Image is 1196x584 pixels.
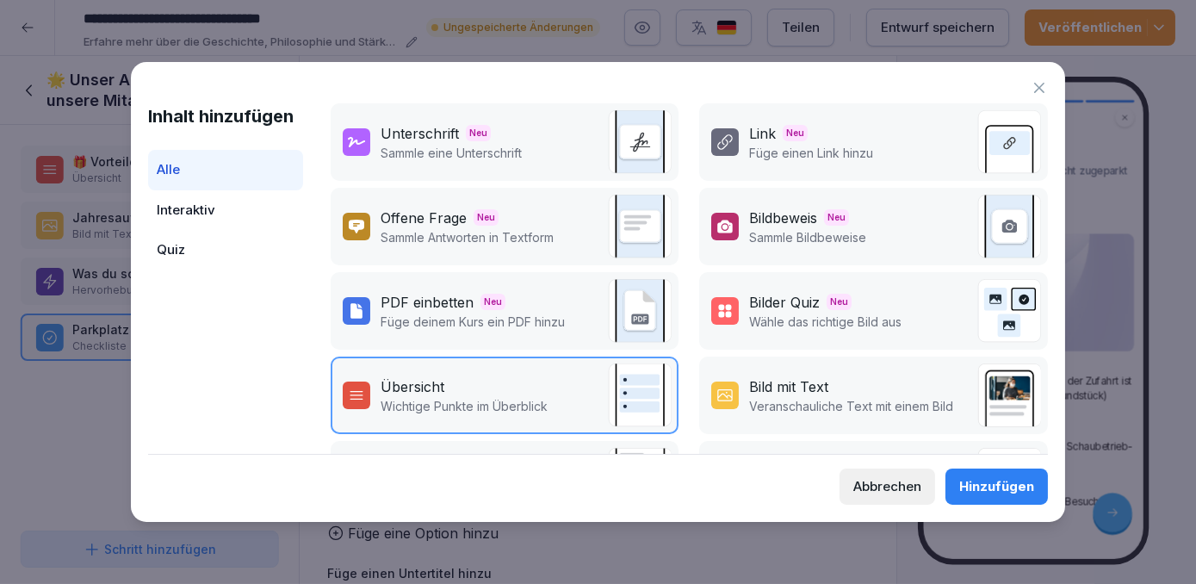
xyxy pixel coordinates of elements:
img: image_quiz.svg [977,279,1041,343]
div: Übersicht [381,376,444,397]
p: Sammle eine Unterschrift [381,144,522,162]
span: Neu [783,125,808,141]
p: Veranschauliche Text mit einem Bild [749,397,953,415]
img: video.png [608,448,672,512]
div: PDF einbetten [381,292,474,313]
img: text_image.png [977,363,1041,427]
p: Füge deinem Kurs ein PDF hinzu [381,313,565,331]
img: pdf_embed.svg [608,279,672,343]
p: Wähle das richtige Bild aus [749,313,902,331]
div: Abbrechen [853,477,921,496]
div: Hinzufügen [959,477,1034,496]
div: Offene Frage [381,208,467,228]
img: overview.svg [608,363,672,427]
p: Sammle Bildbeweise [749,228,866,246]
div: Unterschrift [381,123,459,144]
img: text_response.svg [608,195,672,258]
div: Interaktiv [148,190,303,231]
div: Link [749,123,776,144]
img: link.svg [977,110,1041,174]
div: Bild mit Text [749,376,828,397]
span: Neu [474,209,499,226]
button: Abbrechen [840,469,935,505]
span: Neu [827,294,852,310]
span: Neu [480,294,505,310]
p: Sammle Antworten in Textform [381,228,554,246]
span: Neu [466,125,491,141]
img: image_upload.svg [977,195,1041,258]
div: Alle [148,150,303,190]
h1: Inhalt hinzufügen [148,103,303,129]
button: Hinzufügen [945,469,1048,505]
div: Bilder Quiz [749,292,820,313]
span: Neu [824,209,849,226]
p: Füge einen Link hinzu [749,144,873,162]
p: Wichtige Punkte im Überblick [381,397,548,415]
div: Quiz [148,230,303,270]
div: Bildbeweis [749,208,817,228]
img: signature.svg [608,110,672,174]
img: callout.png [977,448,1041,512]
